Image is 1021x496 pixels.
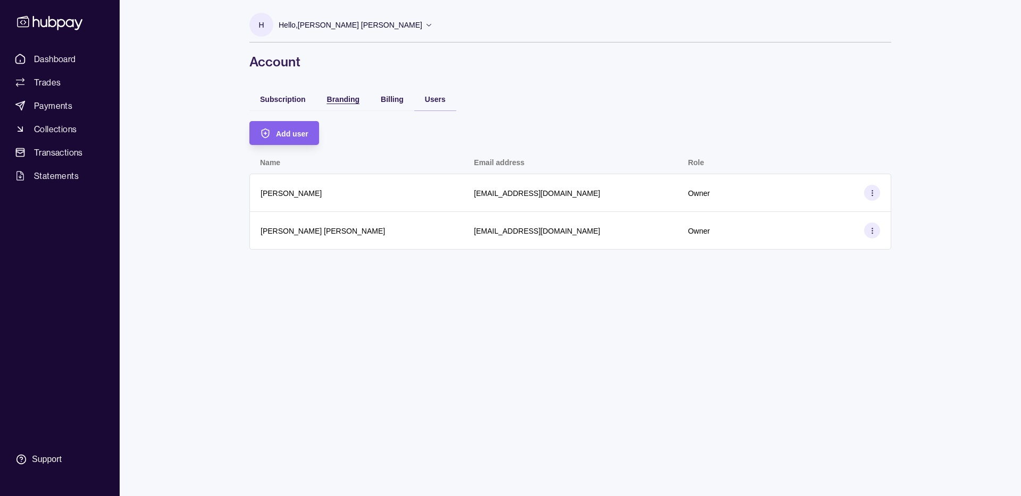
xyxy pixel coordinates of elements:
[34,53,76,65] span: Dashboard
[688,227,710,235] p: Owner
[276,130,308,138] span: Add user
[249,53,891,70] h1: Account
[258,19,264,31] p: H
[381,95,404,104] span: Billing
[260,158,280,167] p: Name
[34,146,83,159] span: Transactions
[279,19,422,31] p: Hello, [PERSON_NAME] [PERSON_NAME]
[34,76,61,89] span: Trades
[11,49,109,69] a: Dashboard
[34,169,79,182] span: Statements
[249,121,319,145] button: Add user
[474,189,600,198] p: [EMAIL_ADDRESS][DOMAIN_NAME]
[11,119,109,139] a: Collections
[11,166,109,185] a: Statements
[11,448,109,471] a: Support
[11,143,109,162] a: Transactions
[425,95,446,104] span: Users
[474,158,524,167] p: Email address
[688,158,704,167] p: Role
[261,227,385,235] p: [PERSON_NAME] [PERSON_NAME]
[11,96,109,115] a: Payments
[474,227,600,235] p: [EMAIL_ADDRESS][DOMAIN_NAME]
[261,189,322,198] p: [PERSON_NAME]
[32,454,62,465] div: Support
[688,189,710,198] p: Owner
[11,73,109,92] a: Trades
[260,95,306,104] span: Subscription
[34,99,72,112] span: Payments
[327,95,359,104] span: Branding
[34,123,77,135] span: Collections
